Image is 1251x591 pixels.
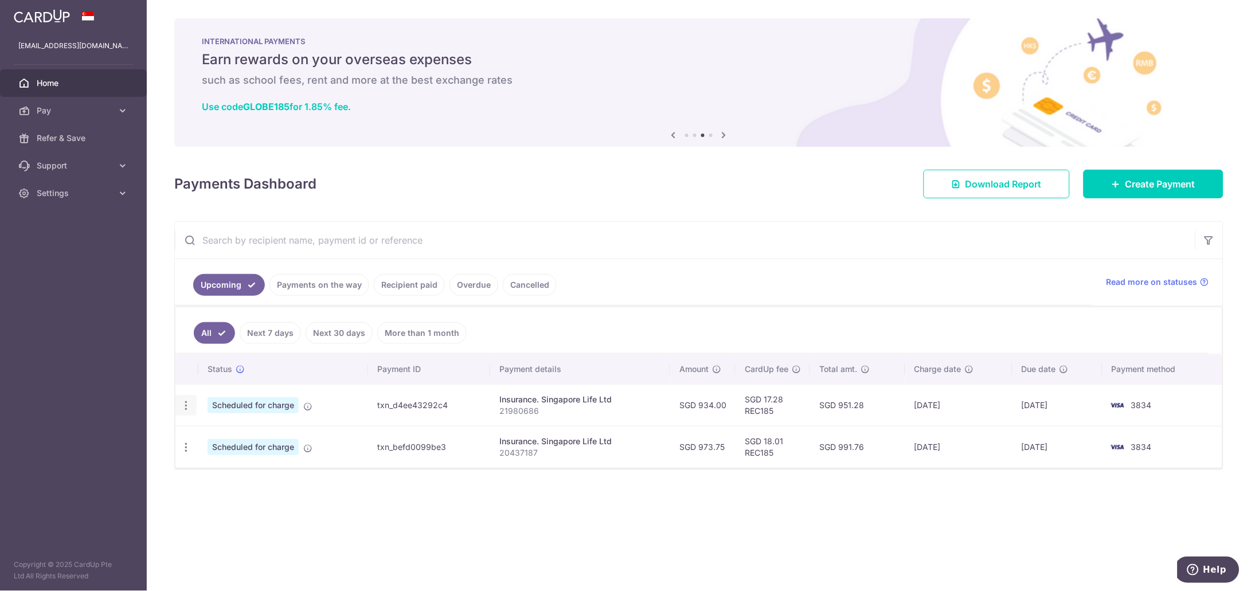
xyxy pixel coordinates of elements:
span: 3834 [1131,442,1152,452]
a: Next 30 days [306,322,373,344]
td: txn_befd0099be3 [368,426,490,468]
h4: Payments Dashboard [174,174,316,194]
p: INTERNATIONAL PAYMENTS [202,37,1196,46]
td: [DATE] [1012,384,1103,426]
span: Home [37,77,112,89]
span: Settings [37,187,112,199]
td: [DATE] [905,426,1012,468]
img: International Payment Banner [174,18,1223,147]
a: Next 7 days [240,322,301,344]
a: Cancelled [503,274,557,296]
td: SGD 18.01 REC185 [736,426,810,468]
th: Payment ID [368,354,490,384]
span: Total amt. [819,363,857,375]
b: GLOBE185 [243,101,290,112]
span: Amount [679,363,709,375]
span: Refer & Save [37,132,112,144]
td: txn_d4ee43292c4 [368,384,490,426]
a: Upcoming [193,274,265,296]
span: Download Report [965,177,1042,191]
a: More than 1 month [377,322,467,344]
a: Use codeGLOBE185for 1.85% fee. [202,101,351,112]
span: Charge date [914,363,961,375]
img: Bank Card [1106,440,1129,454]
td: SGD 951.28 [810,384,905,426]
a: Recipient paid [374,274,445,296]
span: 3834 [1131,400,1152,410]
span: Create Payment [1125,177,1195,191]
p: 21980686 [499,405,661,417]
td: [DATE] [905,384,1012,426]
img: Bank Card [1106,398,1129,412]
td: [DATE] [1012,426,1103,468]
a: Download Report [924,170,1070,198]
span: CardUp fee [745,363,788,375]
td: SGD 973.75 [670,426,736,468]
div: Insurance. Singapore Life Ltd [499,436,661,447]
span: Due date [1022,363,1056,375]
a: Payments on the way [269,274,369,296]
p: 20437187 [499,447,661,459]
a: All [194,322,235,344]
div: Insurance. Singapore Life Ltd [499,394,661,405]
span: Scheduled for charge [208,439,299,455]
p: [EMAIL_ADDRESS][DOMAIN_NAME] [18,40,128,52]
th: Payment details [490,354,670,384]
img: CardUp [14,9,70,23]
a: Read more on statuses [1107,276,1209,288]
td: SGD 934.00 [670,384,736,426]
span: Pay [37,105,112,116]
iframe: Opens a widget where you can find more information [1178,557,1240,585]
span: Status [208,363,232,375]
a: Overdue [449,274,498,296]
th: Payment method [1103,354,1222,384]
input: Search by recipient name, payment id or reference [175,222,1195,259]
td: SGD 17.28 REC185 [736,384,810,426]
a: Create Payment [1084,170,1223,198]
span: Read more on statuses [1107,276,1198,288]
span: Scheduled for charge [208,397,299,413]
td: SGD 991.76 [810,426,905,468]
h6: such as school fees, rent and more at the best exchange rates [202,73,1196,87]
h5: Earn rewards on your overseas expenses [202,50,1196,69]
span: Support [37,160,112,171]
